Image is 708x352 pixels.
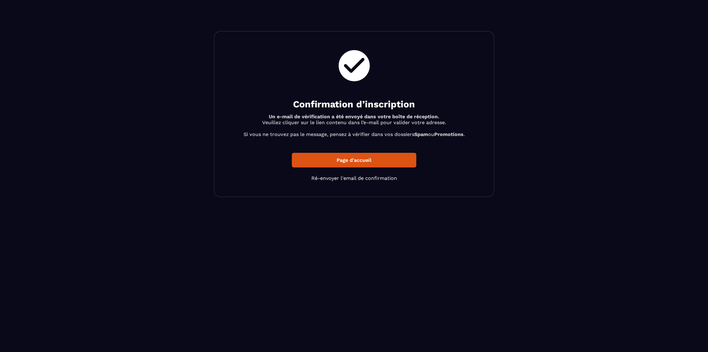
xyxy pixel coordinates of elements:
[230,114,478,137] p: Veuillez cliquer sur le lien contenu dans l’e-mail pour valider votre adresse. Si vous ne trouvez...
[292,153,416,167] a: Page d'accueil
[414,131,428,137] b: Spam
[434,131,463,137] b: Promotions
[311,175,397,181] a: Ré-envoyer l'email de confirmation
[230,98,478,110] h2: Confirmation d’inscription
[335,47,373,84] img: check
[269,114,439,120] b: Un e-mail de vérification a été envoyé dans votre boîte de réception.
